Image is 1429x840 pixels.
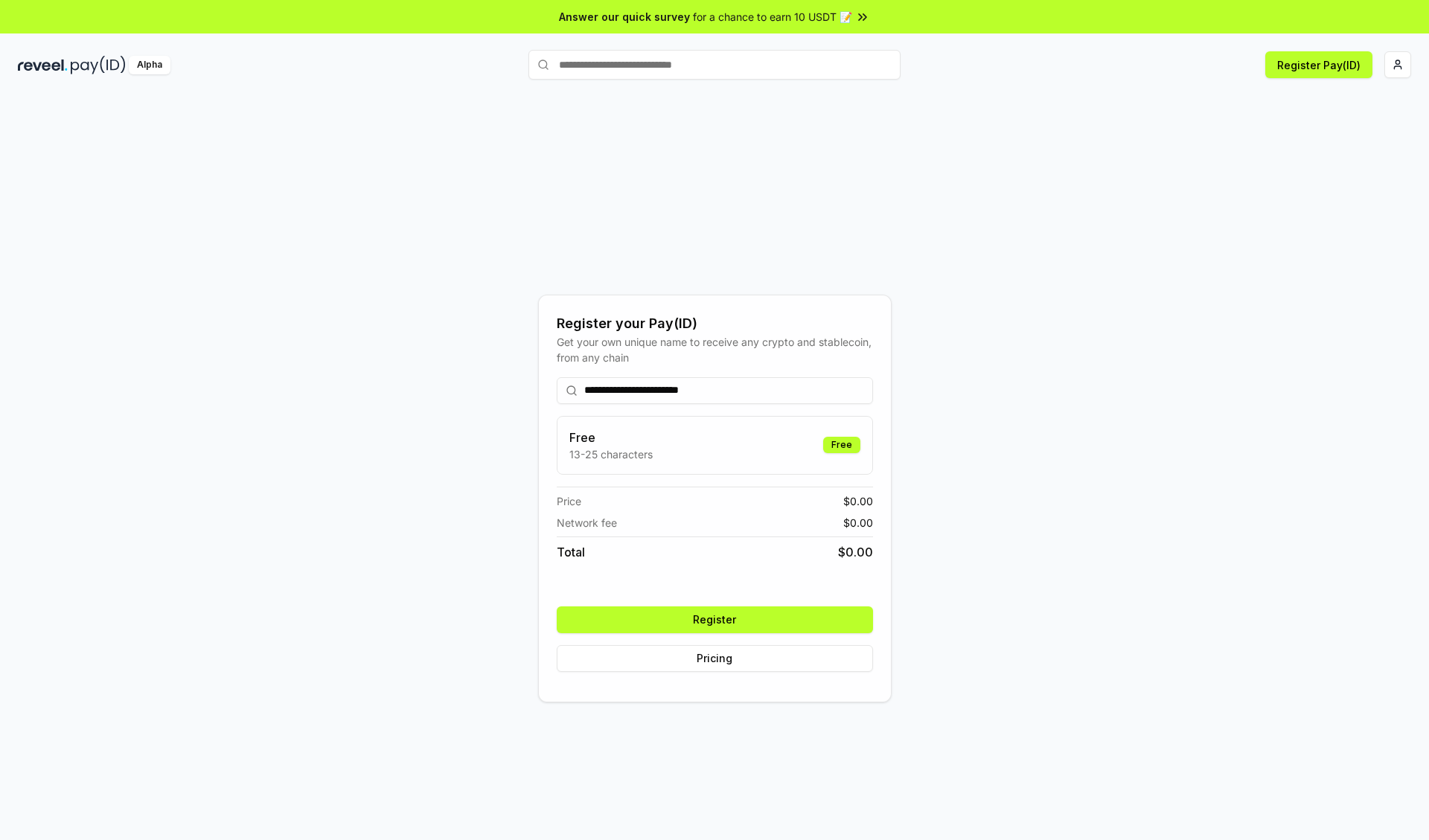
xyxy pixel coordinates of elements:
[569,429,653,446] h3: Free
[18,56,68,74] img: reveel_dark
[71,56,126,74] img: pay_id
[843,515,873,530] span: $ 0.00
[557,313,873,334] div: Register your Pay(ID)
[557,334,873,365] div: Get your own unique name to receive any crypto and stablecoin, from any chain
[557,493,581,509] span: Price
[557,606,873,633] button: Register
[129,56,170,74] div: Alpha
[693,9,852,25] span: for a chance to earn 10 USDT 📝
[838,543,873,561] span: $ 0.00
[843,493,873,509] span: $ 0.00
[823,437,860,453] div: Free
[557,543,585,561] span: Total
[557,515,617,530] span: Network fee
[569,446,653,462] p: 13-25 characters
[559,9,690,25] span: Answer our quick survey
[1265,51,1372,78] button: Register Pay(ID)
[557,645,873,672] button: Pricing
